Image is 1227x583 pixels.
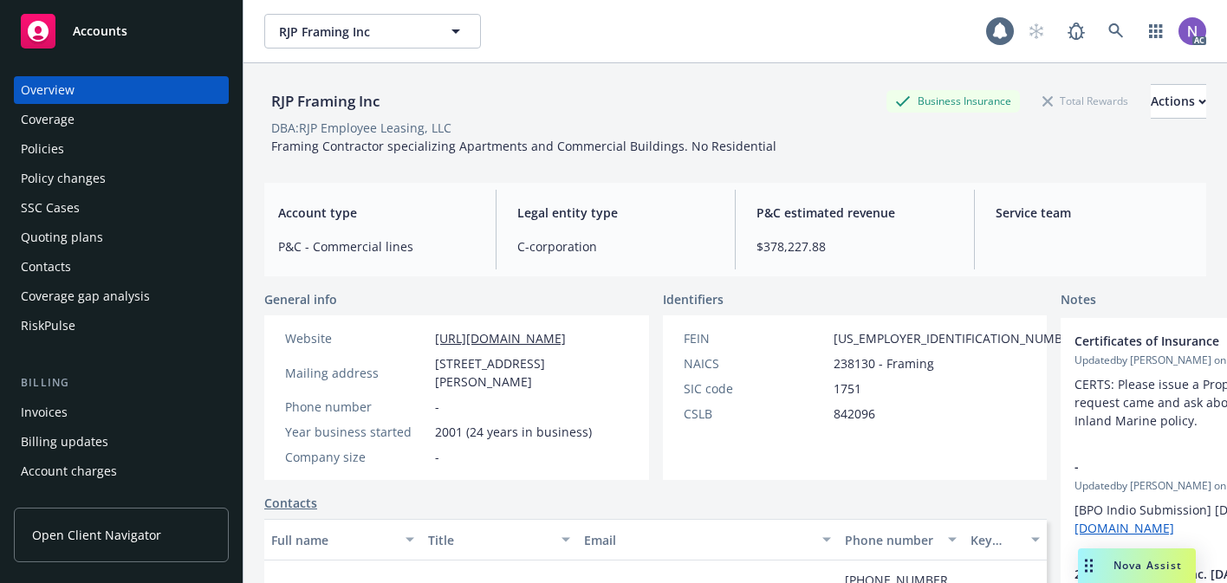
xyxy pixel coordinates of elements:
[1151,84,1206,119] button: Actions
[14,374,229,392] div: Billing
[264,90,386,113] div: RJP Framing Inc
[834,379,861,398] span: 1751
[14,457,229,485] a: Account charges
[21,282,150,310] div: Coverage gap analysis
[285,423,428,441] div: Year business started
[845,531,937,549] div: Phone number
[684,405,827,423] div: CSLB
[279,23,429,41] span: RJP Framing Inc
[834,329,1081,347] span: [US_EMPLOYER_IDENTIFICATION_NUMBER]
[73,24,127,38] span: Accounts
[14,165,229,192] a: Policy changes
[21,398,68,426] div: Invoices
[264,14,481,49] button: RJP Framing Inc
[21,253,71,281] div: Contacts
[1178,17,1206,45] img: photo
[14,253,229,281] a: Contacts
[14,398,229,426] a: Invoices
[285,329,428,347] div: Website
[14,135,229,163] a: Policies
[996,204,1192,222] span: Service team
[886,90,1020,112] div: Business Insurance
[435,448,439,466] span: -
[271,119,451,137] div: DBA: RJP Employee Leasing, LLC
[21,165,106,192] div: Policy changes
[264,519,421,560] button: Full name
[834,405,875,423] span: 842096
[21,223,103,251] div: Quoting plans
[435,330,566,347] a: [URL][DOMAIN_NAME]
[577,519,838,560] button: Email
[1034,90,1137,112] div: Total Rewards
[14,312,229,340] a: RiskPulse
[278,204,475,222] span: Account type
[14,282,229,310] a: Coverage gap analysis
[435,423,592,441] span: 2001 (24 years in business)
[435,398,439,416] span: -
[517,204,714,222] span: Legal entity type
[435,354,628,391] span: [STREET_ADDRESS][PERSON_NAME]
[1099,14,1133,49] a: Search
[14,428,229,456] a: Billing updates
[285,364,428,382] div: Mailing address
[285,398,428,416] div: Phone number
[1151,85,1206,118] div: Actions
[1078,548,1196,583] button: Nova Assist
[21,135,64,163] div: Policies
[1113,558,1182,573] span: Nova Assist
[278,237,475,256] span: P&C - Commercial lines
[756,237,953,256] span: $378,227.88
[14,223,229,251] a: Quoting plans
[32,526,161,544] span: Open Client Navigator
[271,531,395,549] div: Full name
[21,194,80,222] div: SSC Cases
[14,106,229,133] a: Coverage
[264,494,317,512] a: Contacts
[1078,548,1100,583] div: Drag to move
[21,457,117,485] div: Account charges
[684,329,827,347] div: FEIN
[1059,14,1094,49] a: Report a Bug
[517,237,714,256] span: C-corporation
[971,531,1021,549] div: Key contact
[428,531,552,549] div: Title
[14,76,229,104] a: Overview
[1139,14,1173,49] a: Switch app
[21,76,75,104] div: Overview
[21,106,75,133] div: Coverage
[964,519,1047,560] button: Key contact
[421,519,578,560] button: Title
[1061,290,1096,311] span: Notes
[838,519,963,560] button: Phone number
[834,354,934,372] span: 238130 - Framing
[14,194,229,222] a: SSC Cases
[21,428,108,456] div: Billing updates
[21,487,122,515] div: Installment plans
[684,379,827,398] div: SIC code
[756,204,953,222] span: P&C estimated revenue
[1019,14,1054,49] a: Start snowing
[264,290,337,308] span: General info
[663,290,724,308] span: Identifiers
[285,448,428,466] div: Company size
[21,312,75,340] div: RiskPulse
[271,138,776,154] span: Framing Contractor specializing Apartments and Commercial Buildings. No Residential
[14,7,229,55] a: Accounts
[584,531,812,549] div: Email
[684,354,827,372] div: NAICS
[14,487,229,515] a: Installment plans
